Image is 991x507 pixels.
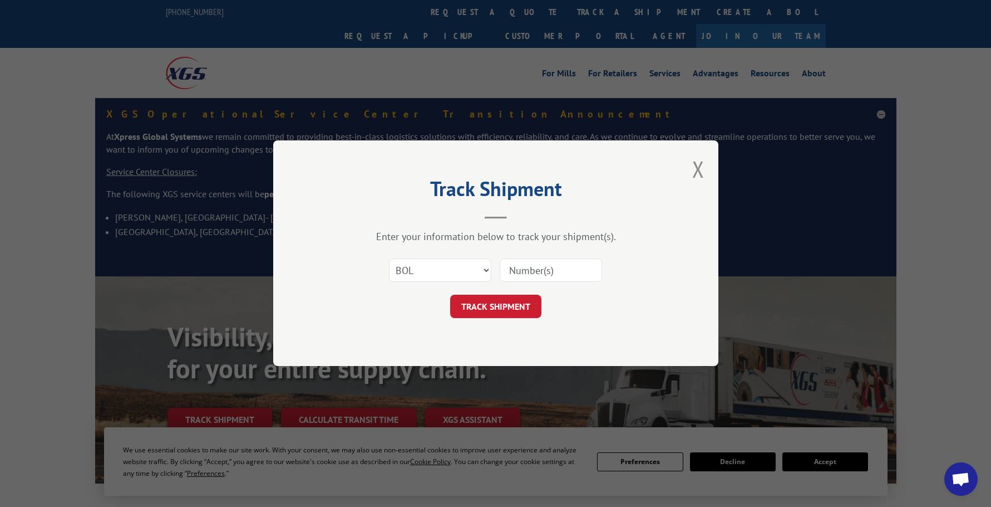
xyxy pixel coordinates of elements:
[329,231,663,243] div: Enter your information below to track your shipment(s).
[500,259,602,282] input: Number(s)
[329,181,663,202] h2: Track Shipment
[450,295,541,319] button: TRACK SHIPMENT
[692,154,704,184] button: Close modal
[944,462,978,496] a: Open chat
